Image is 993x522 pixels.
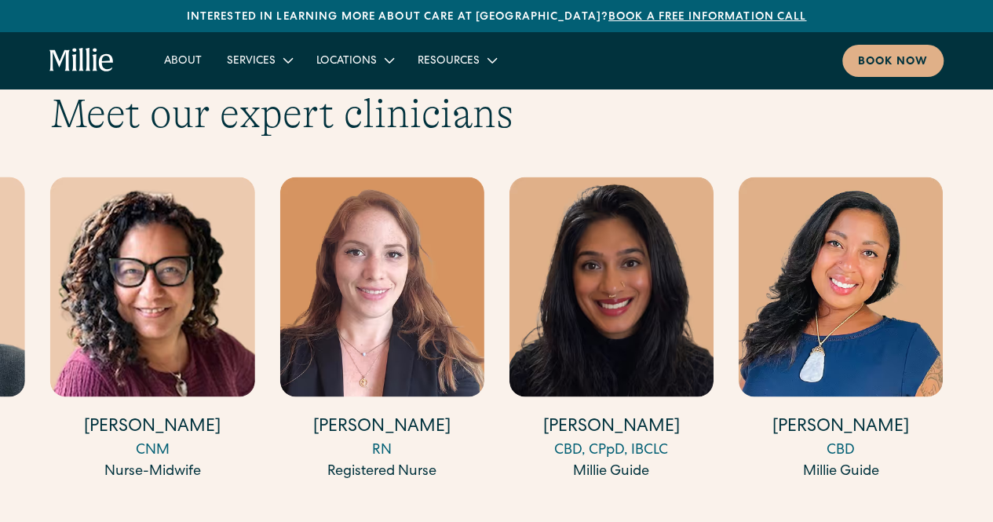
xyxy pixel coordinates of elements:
div: RN [279,440,484,461]
a: [PERSON_NAME]CBDMillie Guide [739,177,943,482]
div: Resources [418,53,480,70]
h4: [PERSON_NAME] [509,415,714,440]
a: home [49,48,114,73]
div: Services [214,47,304,73]
div: 17 / 17 [739,177,943,484]
div: Registered Nurse [279,461,484,482]
div: Book now [858,54,928,71]
div: CBD, CPpD, IBCLC [509,440,714,461]
h4: [PERSON_NAME] [50,415,254,440]
a: Book a free information call [608,12,806,23]
div: CBD [739,440,943,461]
div: Millie Guide [509,461,714,482]
a: Book now [842,45,944,77]
div: Resources [405,47,508,73]
a: [PERSON_NAME]RNRegistered Nurse [279,177,484,482]
a: [PERSON_NAME]CNMNurse-Midwife [50,177,254,482]
a: About [152,47,214,73]
div: 14 / 17 [50,177,254,484]
div: Millie Guide [739,461,943,482]
div: 15 / 17 [279,177,484,484]
h4: [PERSON_NAME] [279,415,484,440]
a: [PERSON_NAME]CBD, CPpD, IBCLCMillie Guide [509,177,714,482]
h4: [PERSON_NAME] [739,415,943,440]
div: Locations [304,47,405,73]
div: 16 / 17 [509,177,714,484]
div: Locations [316,53,377,70]
h2: Meet our expert clinicians [50,89,943,138]
div: Nurse-Midwife [50,461,254,482]
div: CNM [50,440,254,461]
div: Services [227,53,276,70]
